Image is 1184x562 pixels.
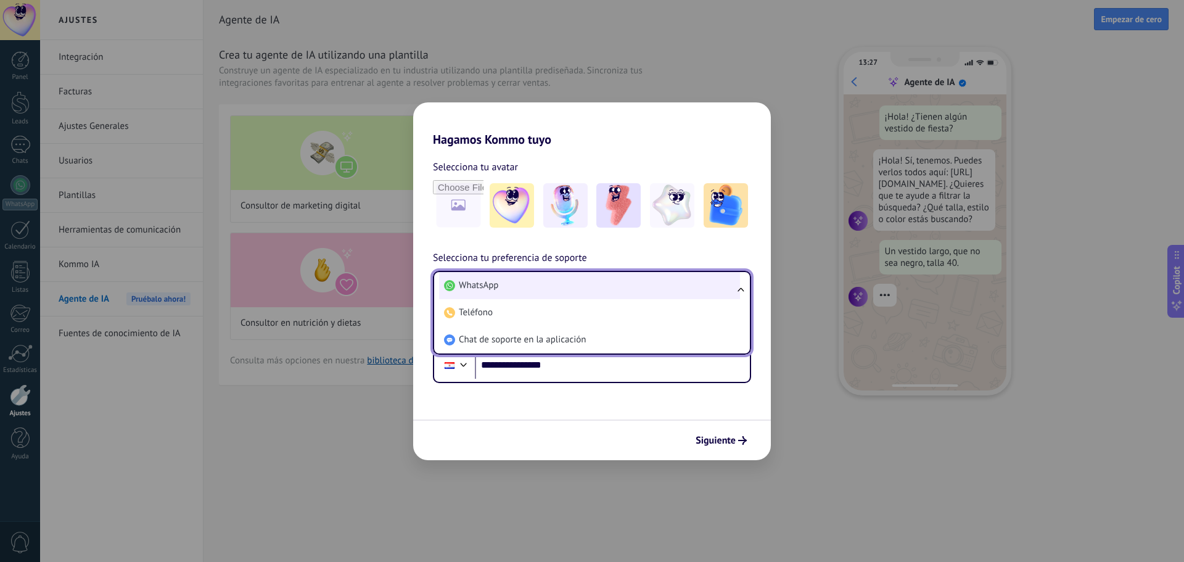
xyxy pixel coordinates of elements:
img: -3.jpeg [596,183,641,228]
img: -2.jpeg [543,183,588,228]
span: Selecciona tu avatar [433,159,518,175]
h2: Hagamos Kommo tuyo [413,102,771,147]
span: Chat de soporte en la aplicación [459,334,586,346]
span: Selecciona tu preferencia de soporte [433,250,587,267]
img: -5.jpeg [704,183,748,228]
div: Paraguay: + 595 [438,352,461,378]
img: -4.jpeg [650,183,694,228]
span: Siguiente [696,436,736,445]
span: WhatsApp [459,279,498,292]
span: Teléfono [459,307,493,319]
img: -1.jpeg [490,183,534,228]
button: Siguiente [690,430,752,451]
